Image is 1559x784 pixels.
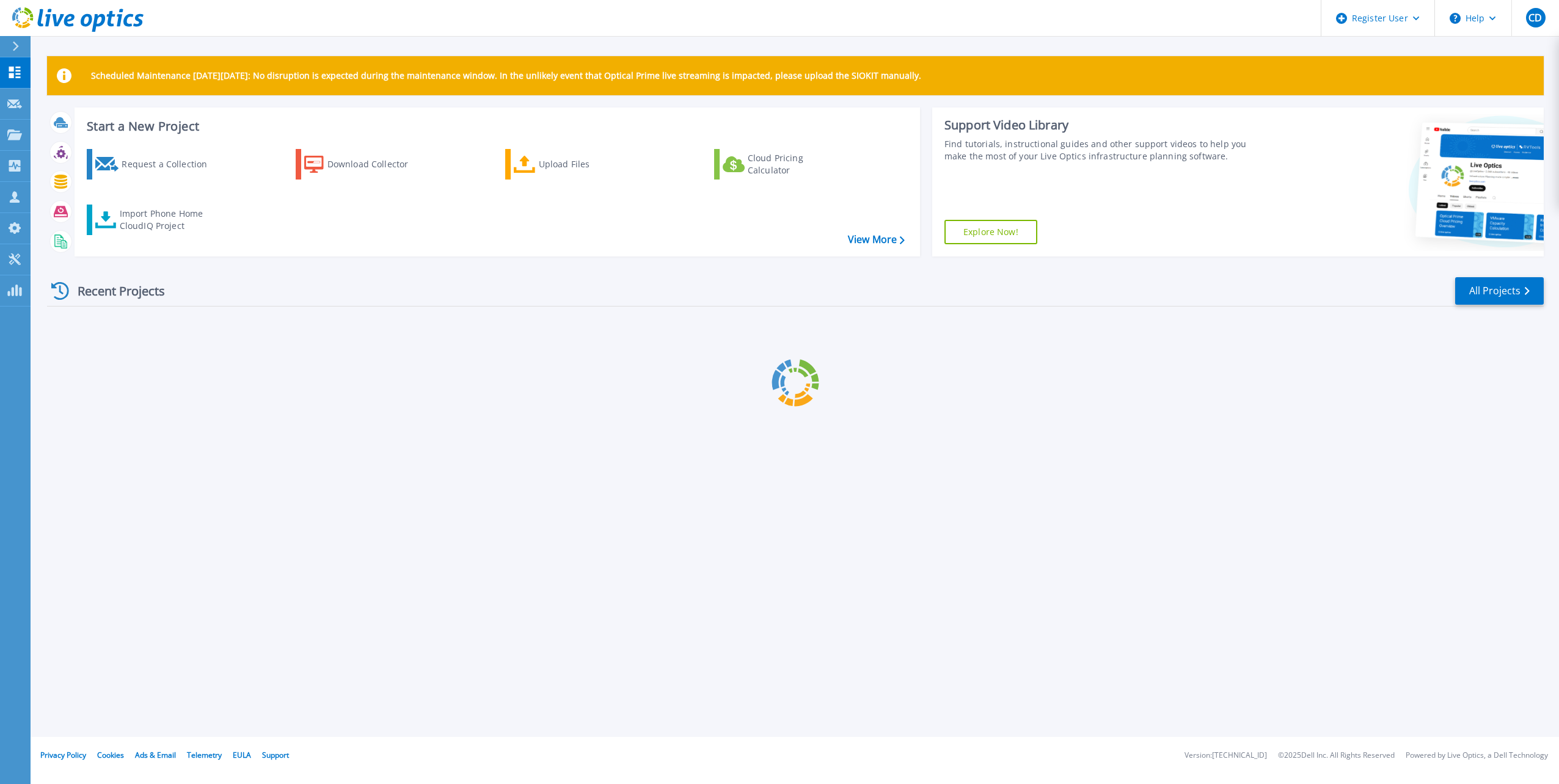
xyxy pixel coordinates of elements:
div: Import Phone Home CloudIQ Project [120,208,215,232]
a: Upload Files [505,149,641,180]
div: Support Video Library [944,117,1260,133]
a: Support [262,750,289,760]
a: Cookies [97,750,124,760]
a: All Projects [1455,277,1544,305]
a: View More [848,234,905,245]
li: Powered by Live Optics, a Dell Technology [1406,752,1548,760]
div: Upload Files [539,152,637,176]
a: Privacy Policy [40,750,86,760]
a: Ads & Email [135,750,176,760]
a: Download Collector [296,149,432,180]
a: EULA [233,750,251,760]
div: Download Collector [327,152,425,176]
a: Cloud Pricing Calculator [714,149,850,180]
div: Request a Collection [122,152,219,176]
a: Telemetry [187,750,222,760]
a: Explore Now! [944,220,1037,244]
a: Request a Collection [87,149,223,180]
li: Version: [TECHNICAL_ID] [1185,752,1267,760]
div: Find tutorials, instructional guides and other support videos to help you make the most of your L... [944,138,1260,162]
div: Cloud Pricing Calculator [748,152,845,176]
h3: Start a New Project [87,120,904,133]
div: Recent Projects [47,276,181,306]
li: © 2025 Dell Inc. All Rights Reserved [1278,752,1395,760]
span: CD [1528,13,1542,23]
p: Scheduled Maintenance [DATE][DATE]: No disruption is expected during the maintenance window. In t... [91,71,921,81]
